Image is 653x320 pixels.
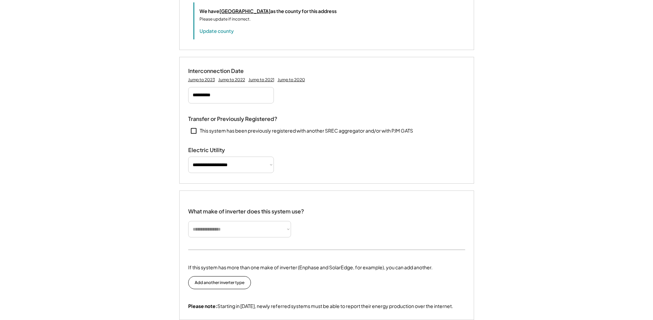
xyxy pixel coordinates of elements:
div: Jump to 2023 [188,77,215,83]
div: We have as the county for this address [199,8,337,15]
div: Starting in [DATE], newly referred systems must be able to report their energy production over th... [188,303,453,310]
div: Please update if incorrect. [199,16,251,22]
div: Jump to 2020 [278,77,305,83]
u: [GEOGRAPHIC_DATA] [219,8,270,14]
div: Jump to 2021 [249,77,274,83]
button: Update county [199,27,234,34]
div: Electric Utility [188,147,257,154]
div: If this system has more than one make of inverter (Enphase and SolarEdge, for example), you can a... [188,264,433,271]
div: Interconnection Date [188,67,257,75]
button: Add another inverter type [188,276,251,289]
div: Jump to 2022 [218,77,245,83]
div: Transfer or Previously Registered? [188,115,277,123]
strong: Please note: [188,303,217,309]
div: This system has been previously registered with another SREC aggregator and/or with PJM GATS [200,127,413,134]
div: What make of inverter does this system use? [188,201,304,217]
